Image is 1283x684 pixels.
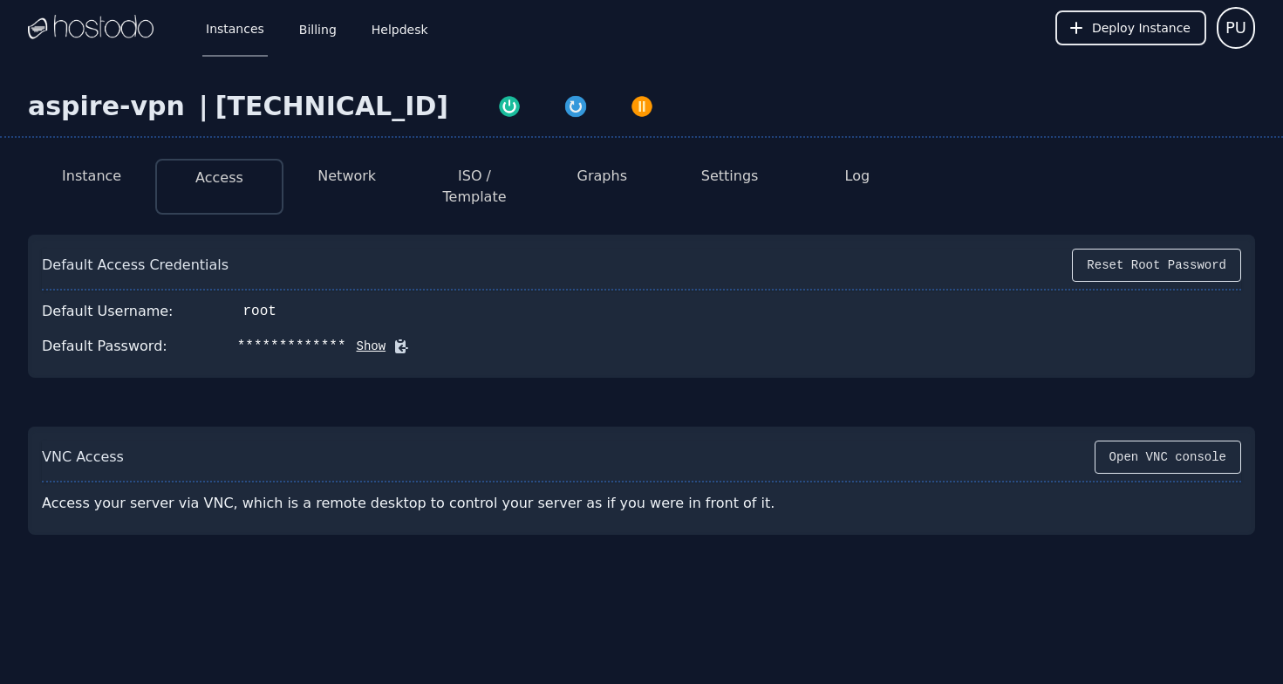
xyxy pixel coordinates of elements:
img: Restart [563,94,588,119]
img: Power On [497,94,522,119]
button: Graphs [577,166,627,187]
button: Reset Root Password [1072,249,1241,282]
button: Power On [476,91,543,119]
div: Default Username: [42,301,174,322]
img: Logo [28,15,154,41]
button: Settings [701,166,759,187]
div: [TECHNICAL_ID] [215,91,448,122]
img: Power Off [630,94,654,119]
button: Power Off [609,91,675,119]
div: Access your server via VNC, which is a remote desktop to control your server as if you were in fr... [42,486,823,521]
button: ISO / Template [425,166,524,208]
button: Access [195,168,243,188]
button: Log [845,166,870,187]
span: PU [1225,16,1246,40]
button: User menu [1217,7,1255,49]
button: Instance [62,166,121,187]
div: Default Access Credentials [42,255,229,276]
div: aspire-vpn [28,91,192,122]
button: Open VNC console [1095,441,1241,474]
button: Show [346,338,386,355]
div: Default Password: [42,336,167,357]
div: | [192,91,215,122]
button: Network [317,166,376,187]
button: Deploy Instance [1055,10,1206,45]
div: VNC Access [42,447,124,468]
div: root [243,301,276,322]
button: Restart [543,91,609,119]
span: Deploy Instance [1092,19,1191,37]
